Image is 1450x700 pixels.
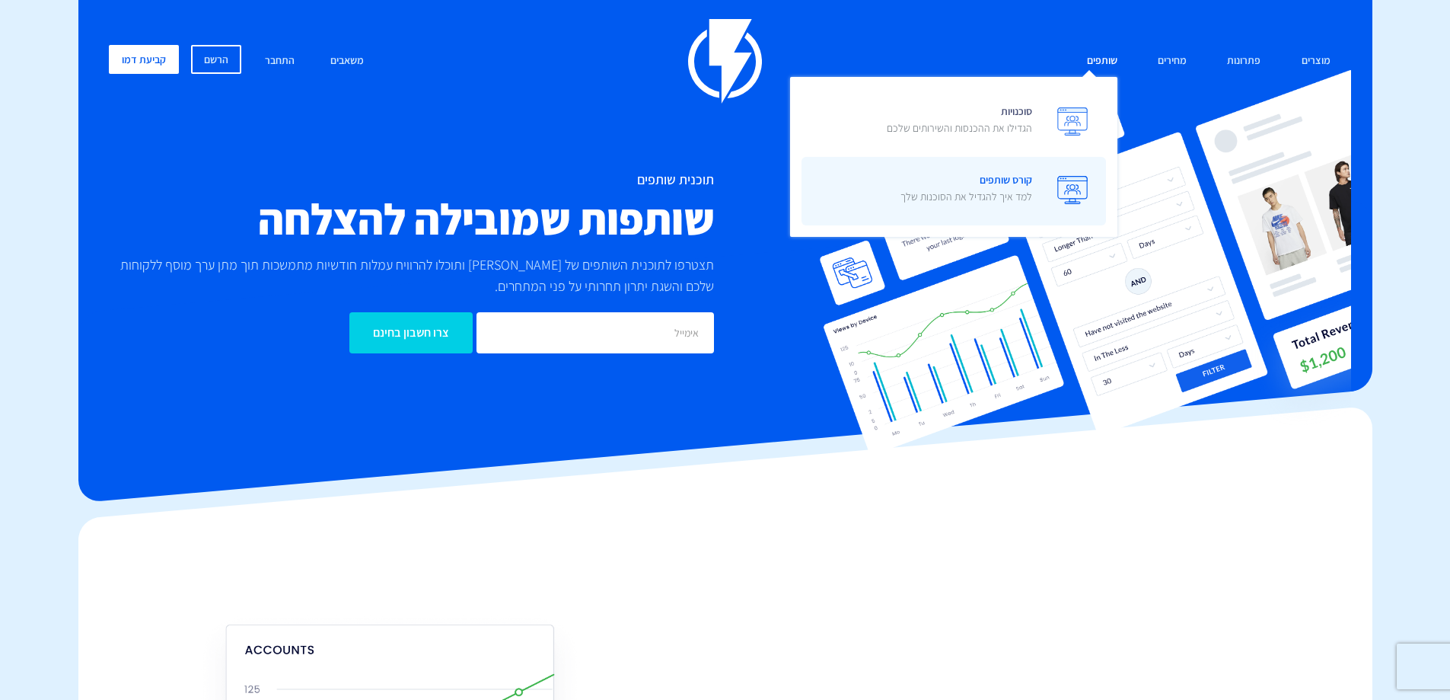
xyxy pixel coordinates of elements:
a: שותפים [1076,45,1129,78]
a: התחבר [253,45,306,78]
p: למד איך להגדיל את הסוכנות שלך [900,189,1032,204]
h1: תוכנית שותפים [120,172,714,187]
a: קביעת דמו [109,45,179,74]
a: מחירים [1146,45,1198,78]
p: תצטרפו לתוכנית השותפים של [PERSON_NAME] ותוכלו להרוויח עמלות חודשיות מתמשכות תוך מתן ערך מוסף ללק... [120,254,714,297]
input: צרו חשבון בחינם [349,312,473,353]
span: סוכנויות [887,100,1032,143]
a: סוכנויותהגדילו את ההכנסות והשירותים שלכם [801,88,1106,157]
input: אימייל [476,312,714,353]
h2: שותפות שמובילה להצלחה [120,195,714,243]
a: פתרונות [1216,45,1272,78]
a: משאבים [319,45,375,78]
span: קורס שותפים [900,168,1032,212]
a: מוצרים [1290,45,1342,78]
a: הרשם [191,45,241,74]
a: קורס שותפיםלמד איך להגדיל את הסוכנות שלך [801,157,1106,225]
p: הגדילו את ההכנסות והשירותים שלכם [887,120,1032,136]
